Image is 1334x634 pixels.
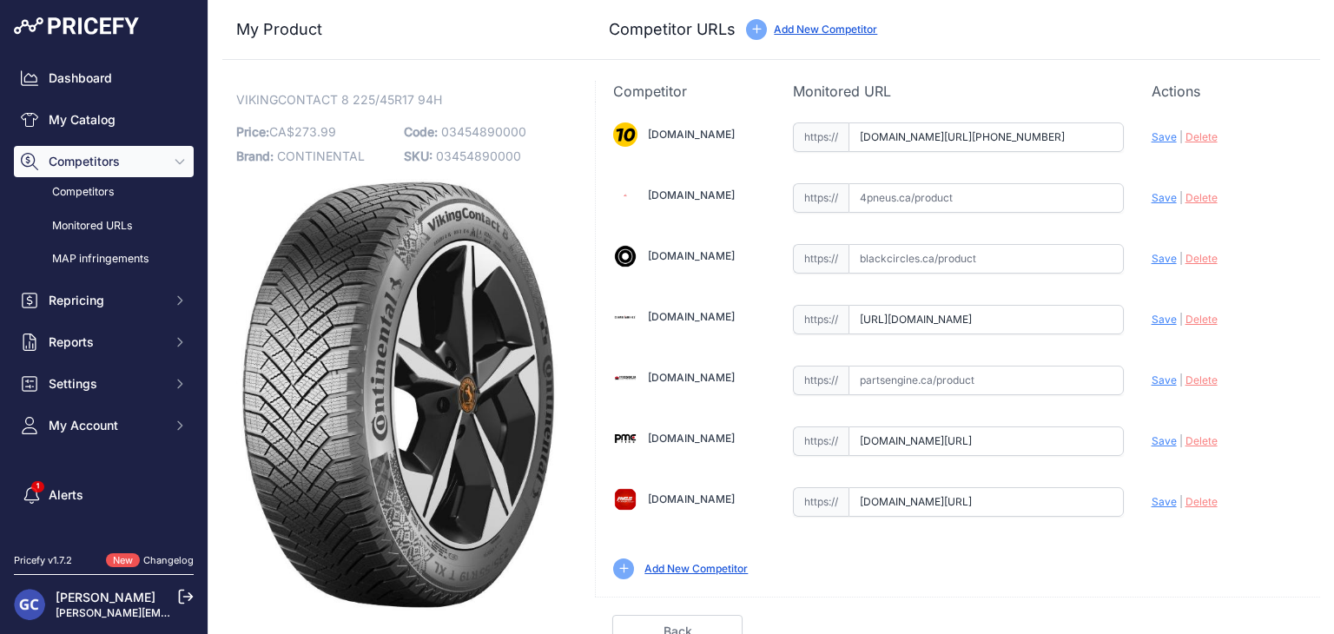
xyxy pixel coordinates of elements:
[14,177,194,208] a: Competitors
[793,305,849,334] span: https://
[648,310,735,323] a: [DOMAIN_NAME]
[14,244,194,274] a: MAP infringements
[1179,434,1183,447] span: |
[793,487,849,517] span: https://
[1179,313,1183,326] span: |
[404,149,433,163] span: SKU:
[49,153,162,170] span: Competitors
[277,149,365,163] span: CONTINENTAL
[849,366,1124,395] input: partsengine.ca/product
[648,492,735,505] a: [DOMAIN_NAME]
[648,249,735,262] a: [DOMAIN_NAME]
[1152,373,1177,386] span: Save
[236,120,393,144] p: CA$
[294,124,336,139] span: 273.99
[1152,495,1177,508] span: Save
[441,124,526,139] span: 03454890000
[49,334,162,351] span: Reports
[793,244,849,274] span: https://
[49,417,162,434] span: My Account
[849,426,1124,456] input: pmctire.com/product
[1152,130,1177,143] span: Save
[793,81,1124,102] p: Monitored URL
[1152,252,1177,265] span: Save
[1179,495,1183,508] span: |
[49,292,162,309] span: Repricing
[1185,434,1218,447] span: Delete
[1185,191,1218,204] span: Delete
[143,554,194,566] a: Changelog
[56,590,155,604] a: [PERSON_NAME]
[14,285,194,316] button: Repricing
[14,104,194,135] a: My Catalog
[648,128,735,141] a: [DOMAIN_NAME]
[849,305,1124,334] input: canadawheels.ca/product
[609,17,736,42] h3: Competitor URLs
[236,124,269,139] span: Price:
[1185,373,1218,386] span: Delete
[648,188,735,201] a: [DOMAIN_NAME]
[106,553,140,568] span: New
[1185,130,1218,143] span: Delete
[613,81,764,102] p: Competitor
[49,375,162,393] span: Settings
[1152,81,1303,102] p: Actions
[849,244,1124,274] input: blackcircles.ca/product
[793,426,849,456] span: https://
[14,63,194,577] nav: Sidebar
[1152,191,1177,204] span: Save
[849,487,1124,517] input: pneusarabais.com/product
[236,89,442,110] span: VIKINGCONTACT 8 225/45R17 94H
[14,410,194,441] button: My Account
[793,122,849,152] span: https://
[1179,252,1183,265] span: |
[1179,373,1183,386] span: |
[14,479,194,511] a: Alerts
[849,122,1124,152] input: 1010tires.com/product
[774,23,877,36] a: Add New Competitor
[14,327,194,358] button: Reports
[56,606,409,619] a: [PERSON_NAME][EMAIL_ADDRESS][PERSON_NAME][DOMAIN_NAME]
[436,149,521,163] span: 03454890000
[849,183,1124,213] input: 4pneus.ca/product
[1152,434,1177,447] span: Save
[644,562,748,575] a: Add New Competitor
[1185,495,1218,508] span: Delete
[236,149,274,163] span: Brand:
[14,146,194,177] button: Competitors
[793,183,849,213] span: https://
[14,211,194,241] a: Monitored URLs
[1185,313,1218,326] span: Delete
[14,17,139,35] img: Pricefy Logo
[1179,191,1183,204] span: |
[1185,252,1218,265] span: Delete
[648,432,735,445] a: [DOMAIN_NAME]
[14,63,194,94] a: Dashboard
[1152,313,1177,326] span: Save
[793,366,849,395] span: https://
[404,124,438,139] span: Code:
[14,553,72,568] div: Pricefy v1.7.2
[14,368,194,400] button: Settings
[236,17,560,42] h3: My Product
[1179,130,1183,143] span: |
[648,371,735,384] a: [DOMAIN_NAME]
